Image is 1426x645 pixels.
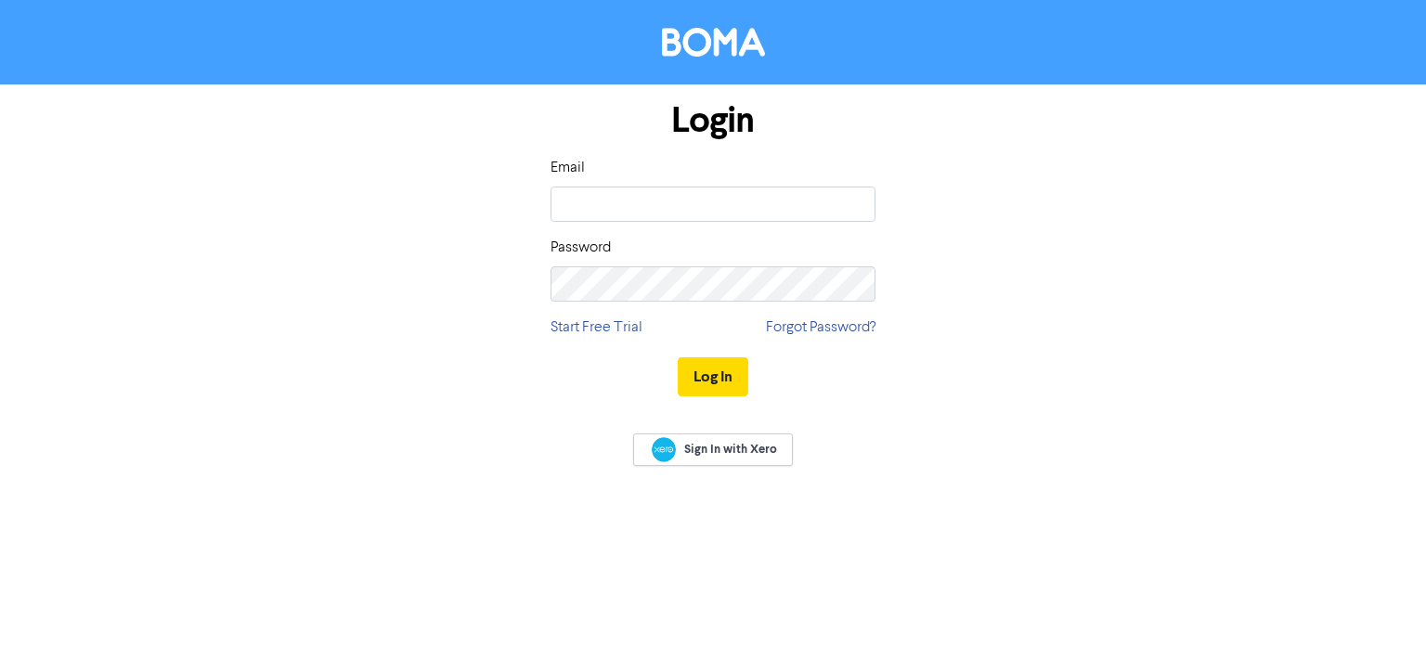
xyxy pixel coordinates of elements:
[766,316,875,339] a: Forgot Password?
[633,433,793,466] a: Sign In with Xero
[551,157,585,179] label: Email
[551,99,875,142] h1: Login
[551,316,642,339] a: Start Free Trial
[652,437,676,462] img: Xero logo
[678,357,748,396] button: Log In
[662,28,765,57] img: BOMA Logo
[684,441,777,458] span: Sign In with Xero
[551,237,611,259] label: Password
